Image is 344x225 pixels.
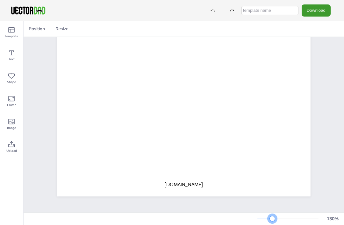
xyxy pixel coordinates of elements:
span: Image [7,125,16,130]
div: 130 % [325,216,340,222]
img: VectorDad-1.png [10,6,46,15]
span: Position [27,26,46,32]
button: Download [302,4,331,16]
span: [DOMAIN_NAME] [165,181,203,188]
span: Upload [6,148,17,153]
span: Template [5,34,18,39]
span: Shape [7,80,16,85]
span: Frame [7,102,16,108]
button: Resize [53,24,71,34]
input: template name [241,6,298,15]
span: Text [9,57,15,62]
